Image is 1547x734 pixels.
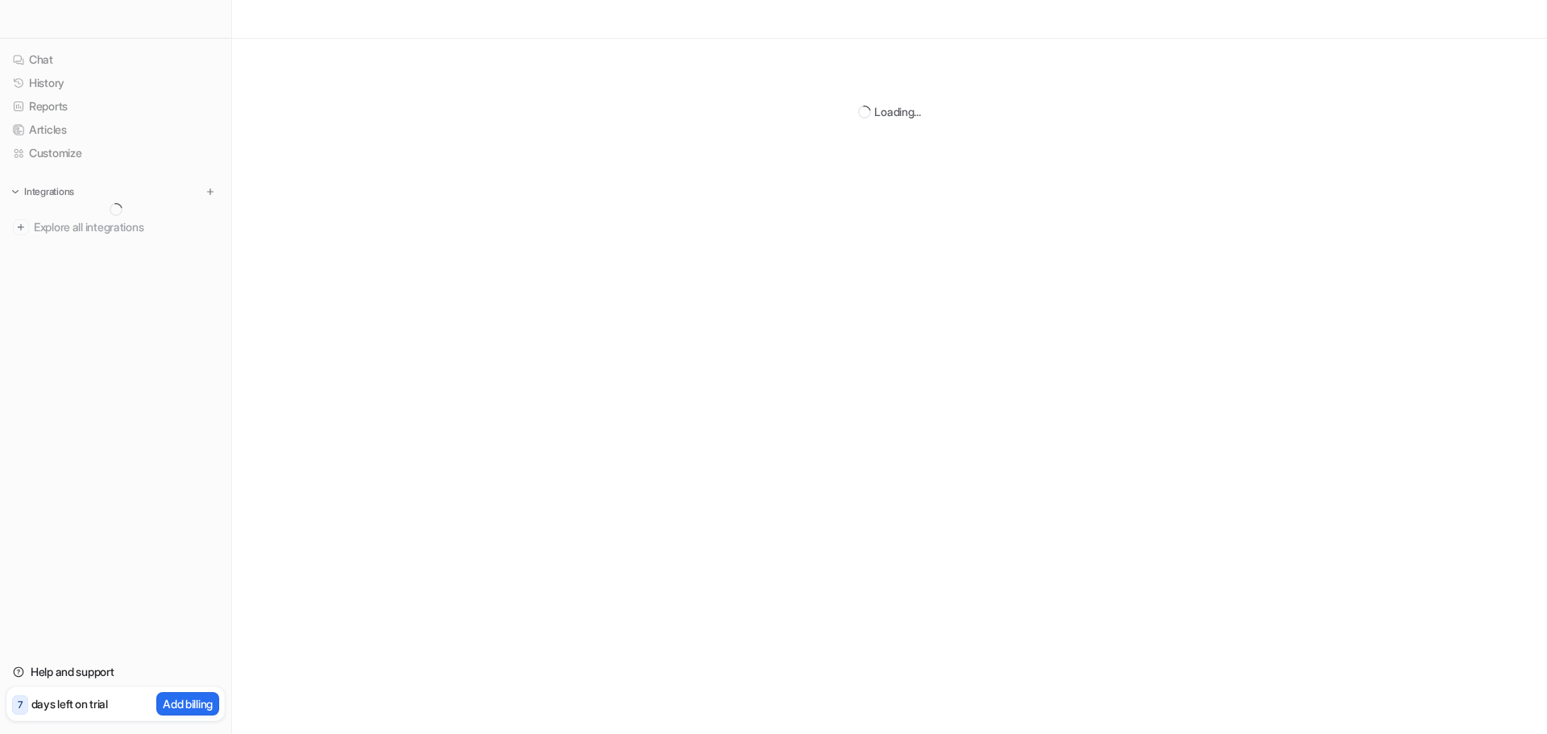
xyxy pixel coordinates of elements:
[24,185,74,198] p: Integrations
[874,103,920,120] div: Loading...
[6,48,225,71] a: Chat
[31,695,108,712] p: days left on trial
[10,186,21,197] img: expand menu
[6,661,225,683] a: Help and support
[6,95,225,118] a: Reports
[156,692,219,715] button: Add billing
[6,118,225,141] a: Articles
[6,216,225,238] a: Explore all integrations
[6,72,225,94] a: History
[13,219,29,235] img: explore all integrations
[18,698,23,712] p: 7
[205,186,216,197] img: menu_add.svg
[6,142,225,164] a: Customize
[6,184,79,200] button: Integrations
[163,695,213,712] p: Add billing
[34,214,218,240] span: Explore all integrations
